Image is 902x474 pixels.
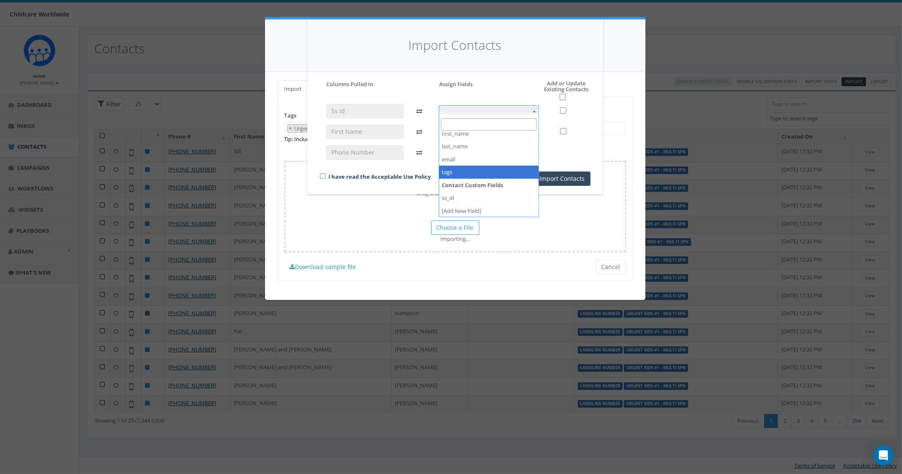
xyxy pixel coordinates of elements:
[439,101,538,178] li: Standard Fields
[441,118,537,131] input: Search
[440,80,473,88] h5: Assign Fields
[560,94,566,100] input: Select All
[326,145,404,160] input: Phone Number
[439,191,538,204] li: ss_id
[439,140,538,153] li: last_name
[534,172,590,186] button: Import Contacts
[327,80,374,88] h5: Columns Pulled In
[439,166,538,179] li: tags
[439,153,538,166] li: email
[439,179,538,204] li: Contact Custom Fields
[439,127,538,140] li: first_name
[525,80,590,101] h5: Add or Update Existing Contacts
[329,173,431,180] a: I have read the Acceptable Use Policy
[439,179,538,192] strong: Contact Custom Fields
[320,36,590,54] h4: Import Contacts
[873,445,894,466] div: Open Intercom Messenger
[326,125,404,139] input: First Name
[326,104,404,118] input: Ss Id
[439,204,538,218] li: [Add New Field]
